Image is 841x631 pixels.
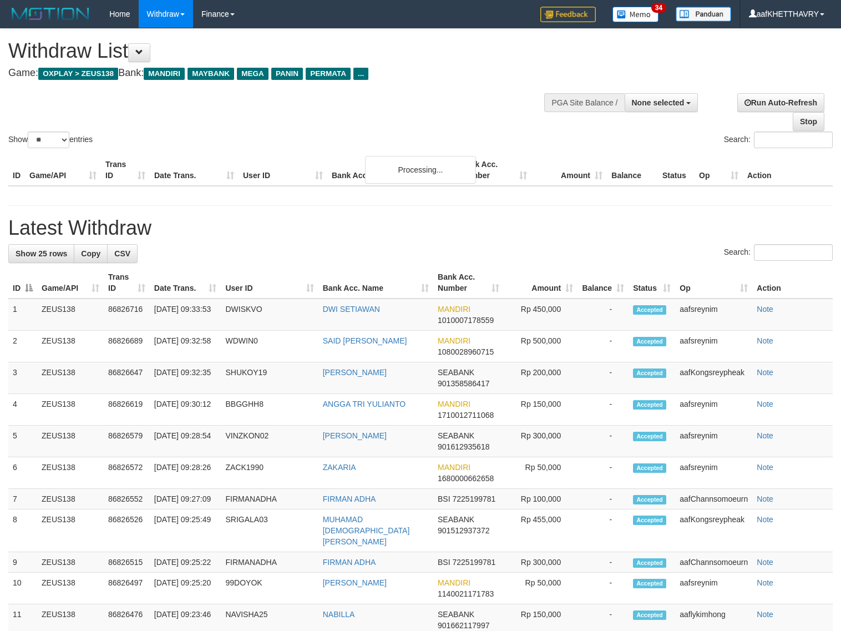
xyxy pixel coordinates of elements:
[438,558,450,567] span: BSI
[675,331,752,362] td: aafsreynim
[323,305,380,314] a: DWI SETIAWAN
[306,68,351,80] span: PERMATA
[632,98,685,107] span: None selected
[504,552,578,573] td: Rp 300,000
[37,457,104,489] td: ZEUS138
[675,362,752,394] td: aafKongsreypheak
[237,68,268,80] span: MEGA
[577,394,629,426] td: -
[612,7,659,22] img: Button%20Memo.svg
[37,394,104,426] td: ZEUS138
[37,552,104,573] td: ZEUS138
[221,299,318,331] td: DWISKVO
[323,368,387,377] a: [PERSON_NAME]
[757,336,773,345] a: Note
[25,154,101,186] th: Game/API
[757,578,773,587] a: Note
[633,432,666,441] span: Accepted
[188,68,234,80] span: MAYBANK
[743,154,833,186] th: Action
[323,400,406,408] a: ANGGA TRI YULIANTO
[150,299,221,331] td: [DATE] 09:33:53
[104,299,150,331] td: 86826716
[433,267,504,299] th: Bank Acc. Number: activate to sort column ascending
[8,489,37,509] td: 7
[37,267,104,299] th: Game/API: activate to sort column ascending
[504,394,578,426] td: Rp 150,000
[757,558,773,567] a: Note
[150,331,221,362] td: [DATE] 09:32:58
[675,394,752,426] td: aafsreynim
[221,457,318,489] td: ZACK1990
[633,610,666,620] span: Accepted
[38,68,118,80] span: OXPLAY > ZEUS138
[453,494,496,503] span: Copy 7225199781 to clipboard
[8,68,550,79] h4: Game: Bank:
[607,154,658,186] th: Balance
[504,362,578,394] td: Rp 200,000
[104,331,150,362] td: 86826689
[577,552,629,573] td: -
[633,558,666,568] span: Accepted
[221,267,318,299] th: User ID: activate to sort column ascending
[438,400,470,408] span: MANDIRI
[757,305,773,314] a: Note
[577,573,629,604] td: -
[150,154,239,186] th: Date Trans.
[675,299,752,331] td: aafsreynim
[676,7,731,22] img: panduan.png
[221,394,318,426] td: BBGGHH8
[456,154,531,186] th: Bank Acc. Number
[453,558,496,567] span: Copy 7225199781 to clipboard
[633,463,666,473] span: Accepted
[16,249,67,258] span: Show 25 rows
[150,362,221,394] td: [DATE] 09:32:35
[633,400,666,410] span: Accepted
[8,552,37,573] td: 9
[757,431,773,440] a: Note
[150,573,221,604] td: [DATE] 09:25:20
[104,489,150,509] td: 86826552
[633,495,666,504] span: Accepted
[221,331,318,362] td: WDWIN0
[221,552,318,573] td: FIRMANADHA
[37,489,104,509] td: ZEUS138
[633,337,666,346] span: Accepted
[577,489,629,509] td: -
[504,573,578,604] td: Rp 50,000
[675,457,752,489] td: aafsreynim
[37,331,104,362] td: ZEUS138
[438,431,474,440] span: SEABANK
[150,489,221,509] td: [DATE] 09:27:09
[629,267,675,299] th: Status: activate to sort column ascending
[8,267,37,299] th: ID: activate to sort column descending
[438,379,489,388] span: Copy 901358586417 to clipboard
[438,347,494,356] span: Copy 1080028960715 to clipboard
[323,578,387,587] a: [PERSON_NAME]
[754,244,833,261] input: Search:
[438,305,470,314] span: MANDIRI
[150,457,221,489] td: [DATE] 09:28:26
[633,368,666,378] span: Accepted
[438,368,474,377] span: SEABANK
[633,305,666,315] span: Accepted
[104,509,150,552] td: 86826526
[271,68,303,80] span: PANIN
[577,299,629,331] td: -
[737,93,824,112] a: Run Auto-Refresh
[438,463,470,472] span: MANDIRI
[658,154,695,186] th: Status
[438,526,489,535] span: Copy 901512937372 to clipboard
[323,336,407,345] a: SAID [PERSON_NAME]
[675,267,752,299] th: Op: activate to sort column ascending
[239,154,327,186] th: User ID
[754,132,833,148] input: Search:
[577,331,629,362] td: -
[651,3,666,13] span: 34
[757,463,773,472] a: Note
[101,154,150,186] th: Trans ID
[633,516,666,525] span: Accepted
[8,217,833,239] h1: Latest Withdraw
[81,249,100,258] span: Copy
[104,394,150,426] td: 86826619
